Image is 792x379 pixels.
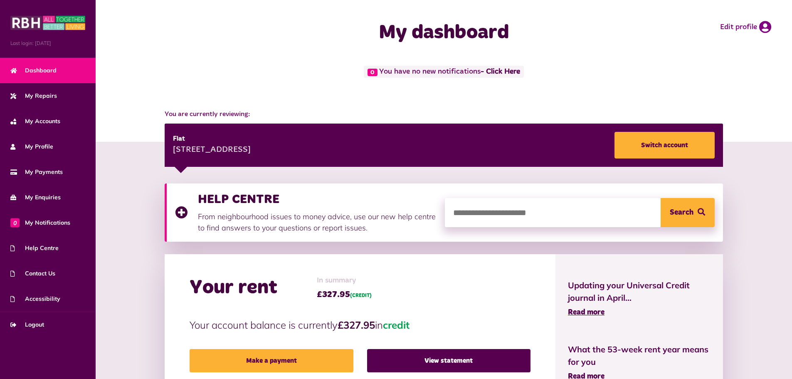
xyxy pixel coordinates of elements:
span: You are currently reviewing: [165,109,723,119]
span: Logout [10,320,44,329]
a: Make a payment [190,349,353,372]
a: Edit profile [720,21,771,33]
a: Updating your Universal Credit journal in April... Read more [568,279,711,318]
p: Your account balance is currently in [190,317,530,332]
span: You have no new notifications [364,66,524,78]
h3: HELP CENTRE [198,192,437,207]
button: Search [661,198,715,227]
div: Flat [173,134,251,144]
span: 0 [10,218,20,227]
h1: My dashboard [278,21,610,45]
span: Read more [568,309,604,316]
span: My Accounts [10,117,60,126]
span: Updating your Universal Credit journal in April... [568,279,711,304]
span: Accessibility [10,295,60,303]
span: In summary [317,275,372,286]
span: credit [383,319,410,331]
a: View statement [367,349,530,372]
span: My Repairs [10,92,57,100]
span: My Payments [10,168,63,176]
span: My Notifications [10,218,70,227]
span: Contact Us [10,269,55,278]
span: £327.95 [317,288,372,301]
p: From neighbourhood issues to money advice, use our new help centre to find answers to your questi... [198,211,437,233]
span: What the 53-week rent year means for you [568,343,711,368]
span: My Profile [10,142,53,151]
a: Switch account [614,132,715,159]
span: My Enquiries [10,193,61,202]
span: Search [670,198,693,227]
span: Last login: [DATE] [10,40,85,47]
span: Help Centre [10,244,59,253]
img: MyRBH [10,15,85,31]
h2: Your rent [190,276,277,300]
span: Dashboard [10,66,57,75]
span: (CREDIT) [350,293,372,298]
div: [STREET_ADDRESS] [173,144,251,156]
strong: £327.95 [338,319,375,331]
span: 0 [368,69,377,76]
a: - Click Here [481,68,520,76]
